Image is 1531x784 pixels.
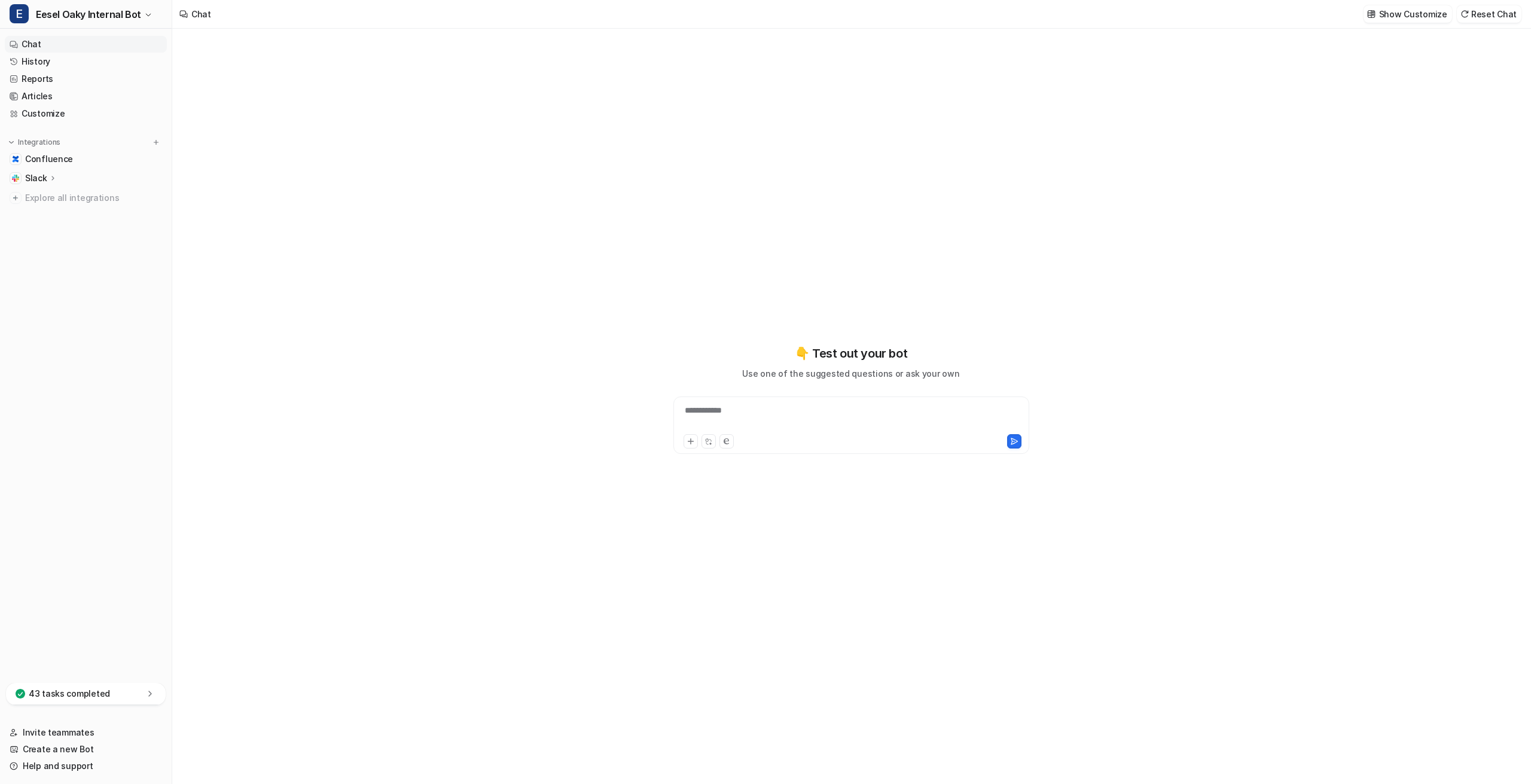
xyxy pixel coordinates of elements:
a: History [5,53,167,70]
p: 43 tasks completed [29,688,110,700]
img: menu_add.svg [152,138,160,147]
img: Slack [12,175,19,182]
img: customize [1367,10,1376,19]
p: Integrations [18,138,60,147]
p: Use one of the suggested questions or ask your own [742,367,959,380]
p: Slack [25,172,47,184]
div: Chat [191,8,211,20]
span: E [10,4,29,23]
button: Reset Chat [1457,5,1521,23]
a: Explore all integrations [5,190,167,206]
p: 👇 Test out your bot [795,344,907,362]
img: reset [1460,10,1469,19]
a: ConfluenceConfluence [5,151,167,167]
span: Confluence [25,153,73,165]
a: Reports [5,71,167,87]
span: Eesel Oaky Internal Bot [36,6,141,23]
button: Integrations [5,136,64,148]
span: Explore all integrations [25,188,162,208]
button: Show Customize [1364,5,1452,23]
a: Create a new Bot [5,741,167,758]
img: explore all integrations [10,192,22,204]
p: Show Customize [1379,8,1447,20]
a: Customize [5,105,167,122]
a: Articles [5,88,167,105]
a: Invite teammates [5,724,167,741]
a: Help and support [5,758,167,774]
img: Confluence [12,155,19,163]
img: expand menu [7,138,16,147]
a: Chat [5,36,167,53]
